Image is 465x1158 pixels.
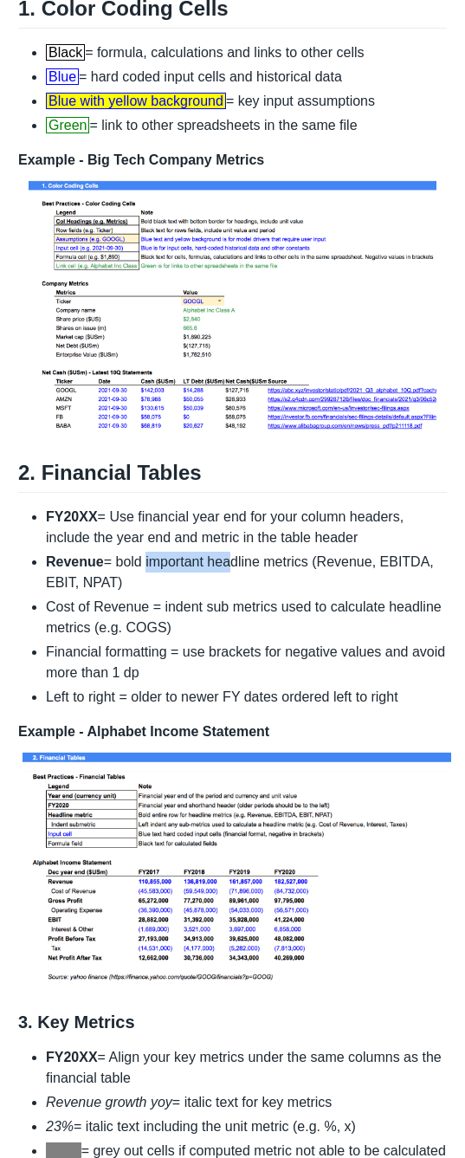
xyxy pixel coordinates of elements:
li: = italic text including the unit metric (e.g. %, x) [46,1116,447,1137]
li: Left to right = older to newer FY dates ordered left to right [46,687,447,708]
img: COLORCODE [24,171,441,439]
li: = link to other spreadsheets in the same file [46,115,447,136]
li: = key input assumptions [46,91,447,112]
li: = Align your key metrics under the same columns as the financial table [46,1047,447,1089]
strong: Example - Big Tech Company Metrics [18,152,264,167]
li: = hard coded input cells and historical data [46,67,447,87]
em: Revenue growth yoy [46,1095,172,1109]
strong: FY20XX [46,509,98,524]
span: Green [46,117,89,133]
li: = italic text for key metrics [46,1092,447,1113]
li: = bold important headline metrics (Revenue, EBITDA, EBIT, NPAT) [46,552,447,593]
h2: 2. Financial Tables [18,460,447,493]
span: Blue with yellow background [46,93,226,109]
strong: FY20XX [46,1050,98,1064]
strong: Example - Alphabet Income Statement [18,724,269,739]
em: 23% [46,1119,74,1134]
span: Black [46,44,85,61]
li: = Use financial year end for your column headers, include the year end and metric in the table he... [46,507,447,548]
li: Cost of Revenue = indent sub metrics used to calculate headline metrics (e.g. COGS) [46,597,447,638]
span: Blue [46,68,79,85]
strong: Revenue [46,554,104,569]
li: = formula, calculations and links to other cells [46,42,447,63]
h3: 3. Key Metrics [18,1012,447,1033]
img: TABLE [18,742,455,990]
li: Financial formatting = use brackets for negative values and avoid more than 1 dp [46,642,447,683]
